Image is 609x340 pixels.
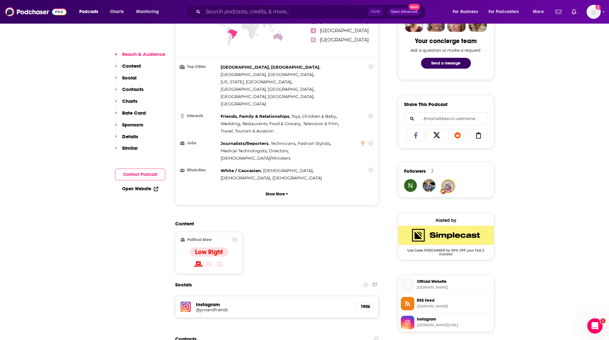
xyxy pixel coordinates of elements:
span: Followers [404,168,426,174]
p: Details [122,133,138,140]
span: joni-and-friends-ministry-podcast.simplecast.com [417,285,491,290]
button: Social [115,75,137,87]
p: Reach & Audience [122,51,165,57]
p: Social [122,75,137,81]
p: Charts [122,98,137,104]
img: SimpleCast Deal: Use Code: PODCHASER for 50% OFF your first 2 months! [398,226,494,245]
svg: Add a profile image [596,5,601,10]
div: Search podcasts, credits, & more... [191,4,432,19]
span: instagram.com/joniandfriends [417,323,491,328]
span: [GEOGRAPHIC_DATA] [320,37,369,43]
span: New [409,4,420,10]
div: Your concierge team [415,37,477,45]
a: Share on Reddit [449,129,467,141]
span: More [533,7,544,16]
h2: Socials [175,279,192,291]
span: Use Code: PODCHASER for 50% OFF your first 2 months! [398,245,494,256]
a: Show notifications dropdown [553,6,564,17]
h3: Share This Podcast [404,101,448,107]
span: Travel, Tourism & Aviation [221,128,274,133]
span: [GEOGRAPHIC_DATA] [221,101,266,106]
span: , [292,113,337,120]
button: Sponsors [115,122,143,133]
span: , [303,120,339,127]
span: [US_STATE], [GEOGRAPHIC_DATA] [221,79,291,84]
img: User Badge Icon [440,188,446,194]
span: , [221,64,320,71]
div: Hosted by [398,218,494,223]
span: Technicians [271,141,295,146]
span: [DEMOGRAPHIC_DATA] [263,168,313,173]
span: [DEMOGRAPHIC_DATA] [272,175,322,180]
span: , [221,140,269,147]
span: , [298,140,331,147]
span: [GEOGRAPHIC_DATA], [GEOGRAPHIC_DATA] [221,94,313,99]
img: LTSings [442,180,455,193]
h2: Political Skew [187,238,212,242]
span: feeds.simplecast.com [417,304,491,309]
a: Share on X/Twitter [427,129,446,141]
a: RSS Feed[DOMAIN_NAME] [401,297,491,310]
img: Podchaser - Follow, Share and Rate Podcasts [5,6,66,18]
div: Ask a question or make a request. [410,48,481,53]
span: , [221,78,292,86]
img: nancersin [404,179,417,192]
span: Wedding [221,121,240,126]
h4: Low Right [195,248,223,256]
h3: Top Cities [181,65,218,69]
span: [DEMOGRAPHIC_DATA]/Ministers [221,155,290,161]
span: 5 [311,37,316,42]
p: Sponsors [122,122,143,128]
span: , [221,71,314,78]
button: open menu [75,7,106,17]
button: open menu [484,7,528,17]
button: Send a message [421,58,471,69]
span: RSS Feed [417,298,491,303]
a: Open Website [122,186,158,192]
span: Directors [269,148,288,153]
button: Open AdvancedNew [388,8,420,16]
h3: Interests [181,114,218,118]
button: Content [115,63,141,75]
button: Details [115,133,138,145]
a: SimpleCast Deal: Use Code: PODCHASER for 50% OFF your first 2 months! [398,226,494,256]
a: Official Website[DOMAIN_NAME] [401,278,491,291]
span: Instagram [417,316,491,322]
h3: Jobs [181,141,218,145]
input: Email address or username... [410,113,482,125]
p: Rate Card [122,110,146,116]
span: Charts [110,7,124,16]
h2: Content [175,221,374,227]
h3: Ethnicities [181,168,218,172]
span: [DEMOGRAPHIC_DATA] [221,175,270,180]
h5: @joniandfriends [196,307,298,312]
span: White / Caucasian [221,168,261,173]
span: , [221,93,314,100]
div: 3 [431,168,433,174]
span: 4 [311,28,316,33]
span: , [221,147,268,155]
p: Show More [266,192,285,196]
span: , [269,147,289,155]
span: For Business [453,7,478,16]
span: , [221,174,271,182]
span: , [221,167,262,174]
span: Monitoring [136,7,159,16]
span: Open Advanced [391,10,418,13]
span: Toys, Children & Baby [292,114,336,119]
span: Television & Film [303,121,338,126]
input: Search podcasts, credits, & more... [203,7,368,17]
span: Official Website [417,279,491,284]
a: Instagram[DOMAIN_NAME][URL] [401,316,491,329]
div: Search followers [404,112,488,125]
p: Contacts [122,86,144,92]
h5: 190k [361,304,368,309]
span: Friends, Family & Relationships [221,114,289,119]
span: [GEOGRAPHIC_DATA] [320,28,369,34]
button: Similar [115,145,138,157]
button: Charts [115,98,137,110]
button: Contacts [115,86,144,98]
span: For Podcasters [488,7,519,16]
